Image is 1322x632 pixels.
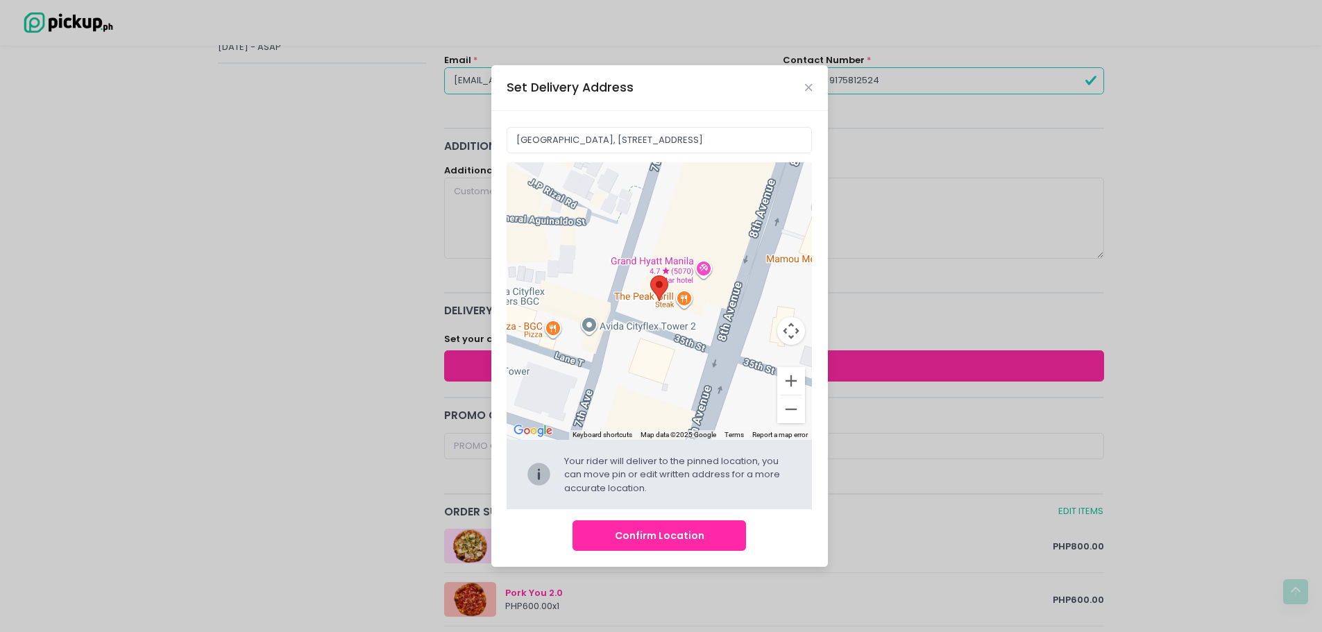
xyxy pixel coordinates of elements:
button: Keyboard shortcuts [573,430,632,440]
input: Delivery Address [507,127,812,153]
span: Map data ©2025 Google [641,431,716,438]
button: Zoom in [777,367,805,395]
button: Close [805,84,812,91]
a: Open this area in Google Maps (opens a new window) [510,422,556,440]
div: Your rider will deliver to the pinned location, you can move pin or edit written address for a mo... [564,454,793,495]
a: Terms (opens in new tab) [724,431,744,438]
button: Map camera controls [777,317,805,345]
button: Confirm Location [573,520,746,552]
a: Report a map error [752,431,808,438]
button: Zoom out [777,395,805,423]
img: Google [510,422,556,440]
div: Set Delivery Address [507,78,634,96]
